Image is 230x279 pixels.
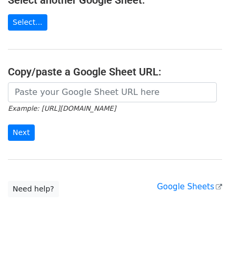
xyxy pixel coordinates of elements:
input: Next [8,124,35,141]
h4: Copy/paste a Google Sheet URL: [8,65,222,78]
a: Need help? [8,181,59,197]
a: Select... [8,14,47,31]
a: Google Sheets [157,182,222,191]
input: Paste your Google Sheet URL here [8,82,217,102]
iframe: Chat Widget [177,228,230,279]
small: Example: [URL][DOMAIN_NAME] [8,104,116,112]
